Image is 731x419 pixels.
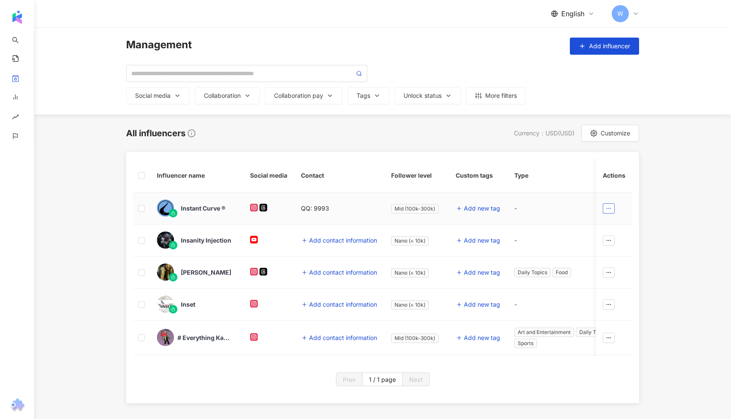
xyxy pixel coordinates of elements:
[576,328,612,337] span: Daily Topics
[126,38,192,55] span: Management
[157,264,174,281] img: KOL Avatar
[181,236,231,245] div: Insanity Injection
[514,328,574,337] span: Art and Entertainment
[294,159,384,193] th: Contact
[157,329,174,346] img: KOL Avatar
[404,92,452,99] div: Unlock status
[402,372,430,386] button: Next
[309,301,377,308] span: Add contact information
[464,334,500,341] span: Add new tag
[181,204,225,213] div: Instant Curve ®
[309,237,377,244] span: Add contact information
[464,269,500,276] span: Add new tag
[617,9,623,18] span: W
[514,268,551,277] span: Daily Topics
[466,87,526,104] button: More filters
[391,204,439,214] span: Mid (100k-300k)
[456,329,501,346] button: Add new tag
[456,200,501,217] button: Add new tag
[552,268,571,277] span: Food
[301,232,377,249] button: Add contact information
[514,339,537,348] span: Sports
[265,87,342,104] button: Collaboration pay
[601,130,630,137] span: Customize
[391,268,429,278] span: Nano (< 10k)
[150,159,243,193] th: Influencer name
[391,236,429,246] span: Nano (< 10k)
[181,300,195,309] div: Inset
[301,204,329,213] div: QQ: 9993
[589,43,630,50] span: Add influencer
[126,127,186,139] div: All influencers
[449,159,507,193] th: Custom tags
[464,237,500,244] span: Add new tag
[301,204,377,213] div: QQ: 9993
[507,159,628,193] th: Type
[309,269,377,276] span: Add contact information
[274,92,333,99] div: Collaboration pay
[12,31,43,51] a: search
[362,372,403,386] button: 1 / 1 page
[348,87,389,104] button: Tags
[301,329,377,346] button: Add contact information
[456,232,501,249] button: Add new tag
[384,159,449,193] th: Follower level
[596,159,632,193] th: Actions
[195,87,260,104] button: Collaboration
[9,398,26,412] img: chrome extension
[10,10,24,24] img: logo icon
[126,87,190,104] button: Social media
[514,204,621,213] div: -
[475,92,517,99] div: More filters
[157,199,174,217] img: KOL Avatar
[157,296,174,313] img: KOL Avatar
[391,300,429,310] span: Nano (< 10k)
[570,38,639,55] button: Add influencer
[581,125,639,142] button: Customize
[157,231,174,249] img: KOL Avatar
[204,92,251,99] div: Collaboration
[391,334,439,343] span: Mid (100k-300k)
[177,334,233,342] div: # Everything Kanyeezy
[301,264,377,281] button: Add contact information
[12,108,19,128] span: rise
[514,129,575,138] div: Currency ： USD ( USD )
[561,9,584,18] span: English
[135,92,181,99] div: Social media
[456,264,501,281] button: Add new tag
[243,159,294,193] th: Social media
[514,300,621,309] div: -
[301,296,377,313] button: Add contact information
[357,92,380,99] div: Tags
[395,87,461,104] button: Unlock status
[464,205,500,212] span: Add new tag
[456,296,501,313] button: Add new tag
[464,301,500,308] span: Add new tag
[336,372,363,386] button: Prev
[514,236,621,245] div: -
[181,268,231,277] div: [PERSON_NAME]
[309,334,377,341] span: Add contact information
